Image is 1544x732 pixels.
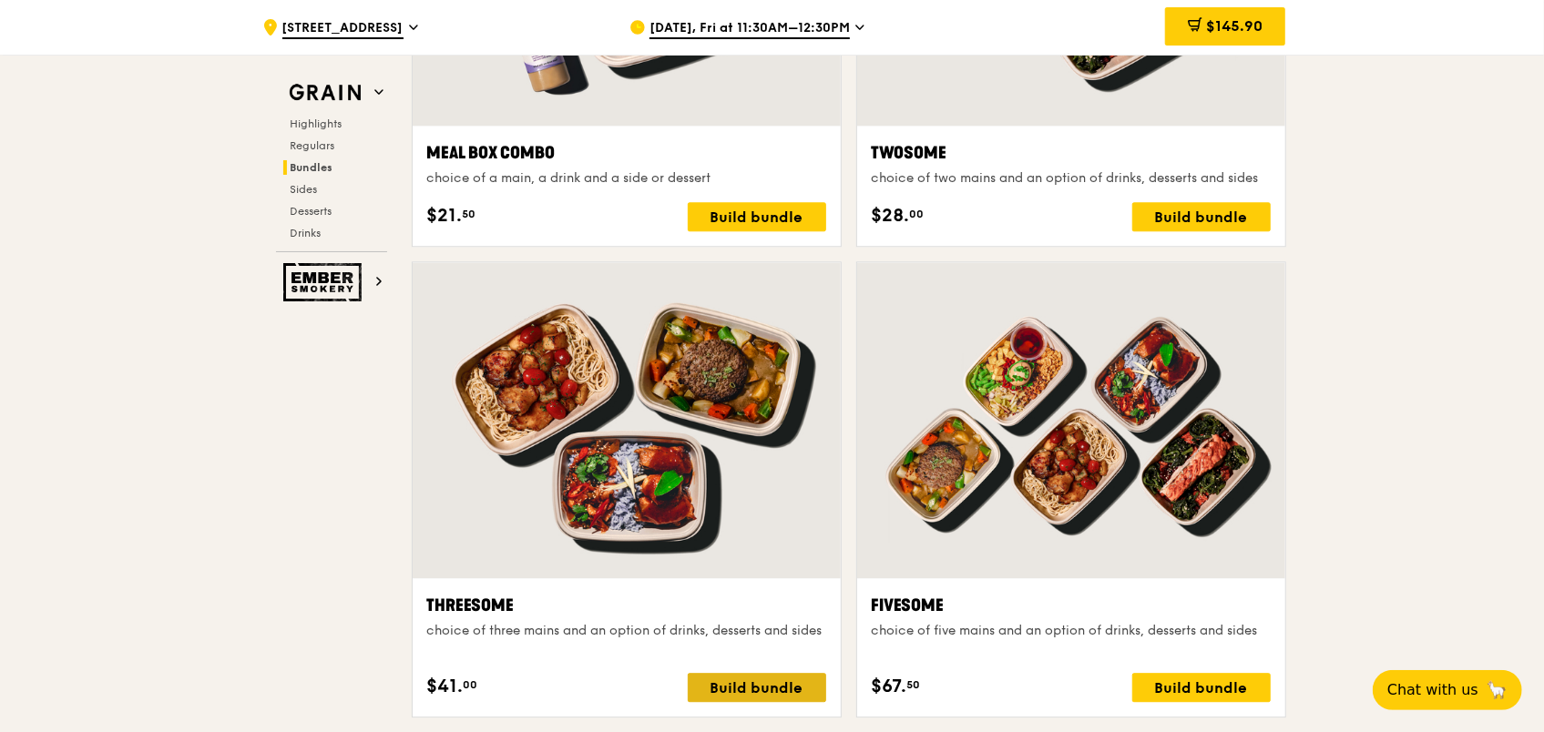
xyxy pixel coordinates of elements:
[283,76,367,109] img: Grain web logo
[872,202,910,229] span: $28.
[872,673,907,700] span: $67.
[291,183,318,196] span: Sides
[427,169,826,188] div: choice of a main, a drink and a side or dessert
[872,593,1271,618] div: Fivesome
[1373,670,1522,710] button: Chat with us🦙
[427,673,464,700] span: $41.
[1132,202,1271,231] div: Build bundle
[1486,679,1508,701] span: 🦙
[291,139,335,152] span: Regulars
[688,202,826,231] div: Build bundle
[291,227,322,239] span: Drinks
[463,207,476,221] span: 50
[910,207,925,221] span: 00
[427,202,463,229] span: $21.
[291,117,343,130] span: Highlights
[427,622,826,640] div: choice of three mains and an option of drinks, desserts and sides
[427,593,826,618] div: Threesome
[1132,673,1271,702] div: Build bundle
[464,677,478,692] span: 00
[907,677,921,692] span: 50
[688,673,826,702] div: Build bundle
[427,140,826,166] div: Meal Box Combo
[291,205,332,218] span: Desserts
[872,169,1271,188] div: choice of two mains and an option of drinks, desserts and sides
[1206,17,1263,35] span: $145.90
[872,140,1271,166] div: Twosome
[282,19,404,39] span: [STREET_ADDRESS]
[649,19,850,39] span: [DATE], Fri at 11:30AM–12:30PM
[291,161,333,174] span: Bundles
[1387,679,1478,701] span: Chat with us
[283,263,367,301] img: Ember Smokery web logo
[872,622,1271,640] div: choice of five mains and an option of drinks, desserts and sides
